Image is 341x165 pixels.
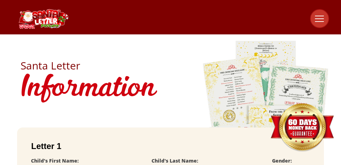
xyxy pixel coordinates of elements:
h2: Letter 1 [31,141,310,151]
h1: Information [21,71,320,107]
img: Money Back Guarantee [270,103,334,152]
label: Child's First Name: [31,157,79,164]
h2: Santa Letter [21,60,320,71]
label: Gender: [272,157,292,164]
img: Santa Letter Logo [17,9,69,29]
label: Child's Last Name: [152,157,198,164]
